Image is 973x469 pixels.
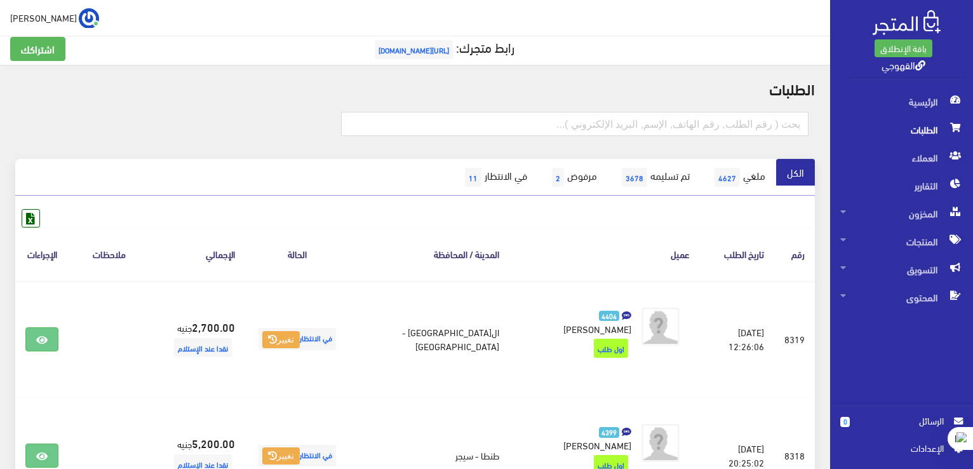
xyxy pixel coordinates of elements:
[830,144,973,172] a: العملاء
[192,318,235,335] strong: 2,700.00
[840,116,963,144] span: الطلبات
[840,172,963,200] span: التقارير
[840,417,850,427] span: 0
[509,228,700,280] th: عميل
[830,228,973,255] a: المنتجات
[701,159,776,196] a: ملغي4627
[341,112,809,136] input: بحث ( رقم الطلب, رقم الهاتف, الإسم, البريد اﻹلكتروني )...
[830,200,973,228] a: المخزون
[594,339,628,358] span: اول طلب
[258,445,336,467] span: في الانتظار
[700,281,774,398] td: [DATE] 12:26:06
[552,168,564,187] span: 2
[174,338,232,357] span: نقدا عند الإستلام
[840,88,963,116] span: الرئيسية
[538,159,608,196] a: مرفوض2
[262,331,300,349] button: تغيير
[15,80,815,97] h2: الطلبات
[873,10,941,35] img: .
[69,228,150,280] th: ملاحظات
[530,424,631,452] a: 4399 [PERSON_NAME]
[349,228,509,280] th: المدينة / المحافظة
[840,414,963,441] a: 0 الرسائل
[830,172,973,200] a: التقارير
[599,311,620,322] span: 4404
[641,424,680,462] img: avatar.png
[530,308,631,336] a: 4404 [PERSON_NAME]
[563,436,631,454] span: [PERSON_NAME]
[830,283,973,311] a: المحتوى
[882,55,925,74] a: القهوجي
[840,441,963,461] a: اﻹعدادات
[840,283,963,311] span: المحتوى
[608,159,701,196] a: تم تسليمه3678
[375,40,453,59] span: [URL][DOMAIN_NAME]
[258,328,336,350] span: في الانتظار
[192,435,235,451] strong: 5,200.00
[860,414,944,428] span: الرسائل
[776,159,815,186] a: الكل
[715,168,740,187] span: 4627
[15,228,69,280] th: الإجراءات
[875,39,932,57] a: باقة الإنطلاق
[830,88,973,116] a: الرئيسية
[245,228,349,280] th: الحالة
[641,308,680,346] img: avatar.png
[563,320,631,337] span: [PERSON_NAME]
[10,8,99,28] a: ... [PERSON_NAME]
[372,35,514,58] a: رابط متجرك:[URL][DOMAIN_NAME]
[451,159,538,196] a: في الانتظار11
[840,228,963,255] span: المنتجات
[622,168,647,187] span: 3678
[465,168,481,187] span: 11
[830,116,973,144] a: الطلبات
[840,200,963,228] span: المخزون
[850,441,943,455] span: اﻹعدادات
[10,37,65,61] a: اشتراكك
[262,447,300,465] button: تغيير
[599,427,620,438] span: 4399
[700,228,774,280] th: تاريخ الطلب
[10,10,77,25] span: [PERSON_NAME]
[349,281,509,398] td: ال[GEOGRAPHIC_DATA] - [GEOGRAPHIC_DATA]
[15,382,64,430] iframe: Drift Widget Chat Controller
[150,281,245,398] td: جنيه
[150,228,245,280] th: اﻹجمالي
[840,255,963,283] span: التسويق
[840,144,963,172] span: العملاء
[774,281,815,398] td: 8319
[79,8,99,29] img: ...
[774,228,815,280] th: رقم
